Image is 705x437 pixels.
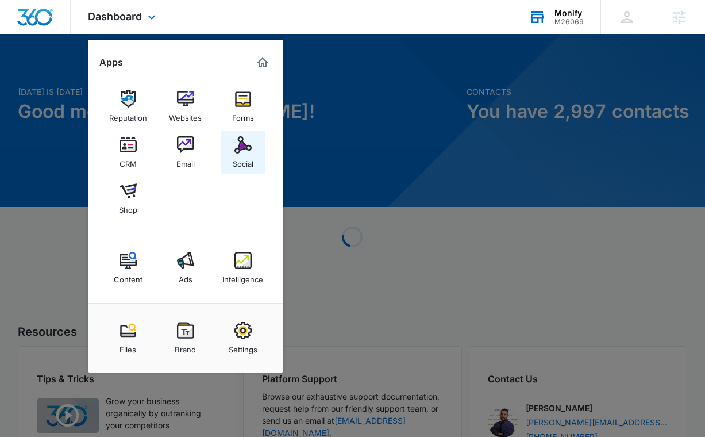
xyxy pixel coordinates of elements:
[222,269,263,284] div: Intelligence
[164,246,207,290] a: Ads
[179,269,192,284] div: Ads
[106,131,150,174] a: CRM
[120,339,136,354] div: Files
[169,108,202,122] div: Websites
[253,53,272,72] a: Marketing 360® Dashboard
[221,316,265,360] a: Settings
[232,108,254,122] div: Forms
[99,57,123,68] h2: Apps
[175,339,196,354] div: Brand
[106,177,150,220] a: Shop
[106,316,150,360] a: Files
[221,131,265,174] a: Social
[164,85,207,128] a: Websites
[109,108,147,122] div: Reputation
[88,10,142,22] span: Dashboard
[554,9,584,18] div: account name
[164,316,207,360] a: Brand
[233,154,253,168] div: Social
[119,200,137,214] div: Shop
[554,18,584,26] div: account id
[229,339,257,354] div: Settings
[114,269,142,284] div: Content
[164,131,207,174] a: Email
[176,154,195,168] div: Email
[120,154,137,168] div: CRM
[106,246,150,290] a: Content
[221,246,265,290] a: Intelligence
[221,85,265,128] a: Forms
[106,85,150,128] a: Reputation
